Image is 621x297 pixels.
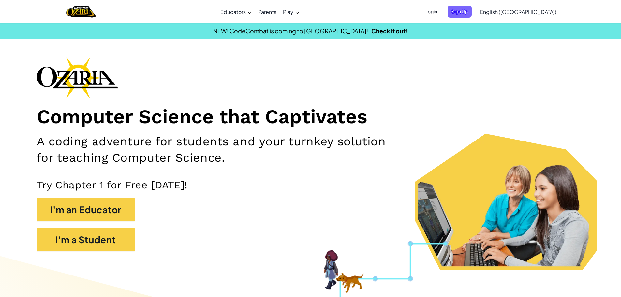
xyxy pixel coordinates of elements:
[37,105,584,129] h1: Computer Science that Captivates
[37,198,135,221] button: I'm an Educator
[217,3,255,21] a: Educators
[477,3,560,21] a: English ([GEOGRAPHIC_DATA])
[371,27,408,35] a: Check it out!
[66,5,96,18] img: Home
[448,6,472,18] button: Sign Up
[280,3,303,21] a: Play
[37,133,404,166] h2: A coding adventure for students and your turnkey solution for teaching Computer Science.
[37,179,584,191] p: Try Chapter 1 for Free [DATE]!
[283,8,293,15] span: Play
[421,6,441,18] button: Login
[213,27,368,35] span: NEW! CodeCombat is coming to [GEOGRAPHIC_DATA]!
[480,8,556,15] span: English ([GEOGRAPHIC_DATA])
[66,5,96,18] a: Ozaria by CodeCombat logo
[37,228,135,251] button: I'm a Student
[220,8,246,15] span: Educators
[37,57,118,98] img: Ozaria branding logo
[255,3,280,21] a: Parents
